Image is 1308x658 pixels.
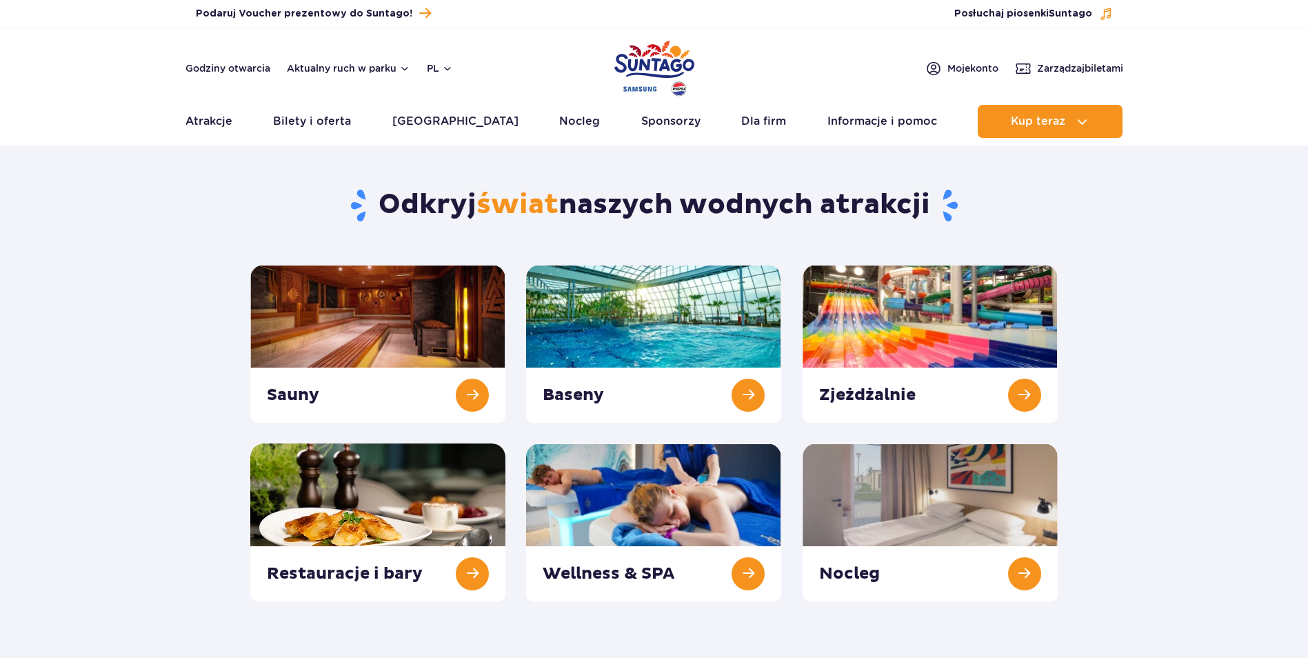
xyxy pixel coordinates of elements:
a: Mojekonto [925,60,998,77]
span: Moje konto [947,61,998,75]
a: Atrakcje [185,105,232,138]
button: pl [427,61,453,75]
span: Kup teraz [1011,115,1065,128]
a: Bilety i oferta [273,105,351,138]
button: Posłuchaj piosenkiSuntago [954,7,1113,21]
a: Godziny otwarcia [185,61,270,75]
a: [GEOGRAPHIC_DATA] [392,105,519,138]
a: Nocleg [559,105,600,138]
span: świat [476,188,559,222]
a: Park of Poland [614,34,694,98]
a: Dla firm [741,105,786,138]
h1: Odkryj naszych wodnych atrakcji [250,188,1058,223]
button: Kup teraz [978,105,1123,138]
span: Posłuchaj piosenki [954,7,1092,21]
span: Podaruj Voucher prezentowy do Suntago! [196,7,412,21]
a: Sponsorzy [641,105,701,138]
button: Aktualny ruch w parku [287,63,410,74]
a: Informacje i pomoc [827,105,937,138]
a: Zarządzajbiletami [1015,60,1123,77]
span: Zarządzaj biletami [1037,61,1123,75]
span: Suntago [1049,9,1092,19]
a: Podaruj Voucher prezentowy do Suntago! [196,4,431,23]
